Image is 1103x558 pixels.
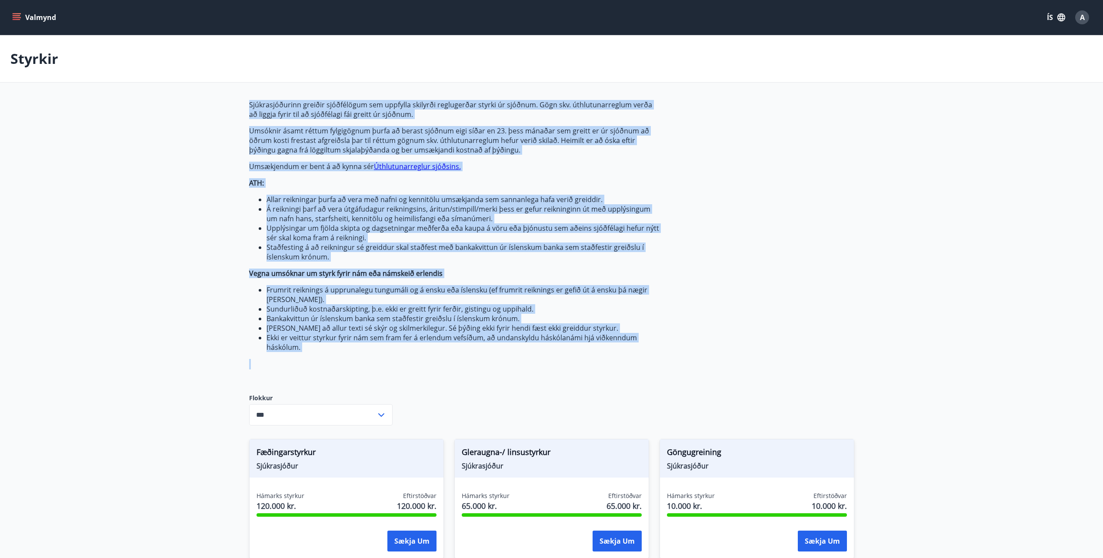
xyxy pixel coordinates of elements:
[249,178,264,188] strong: ATH:
[267,195,660,204] li: Allar reikningar þurfa að vera með nafni og kennitölu umsækjanda sem sannanlega hafa verið greiddir.
[10,49,58,68] p: Styrkir
[462,446,642,461] span: Gleraugna-/ linsustyrkur
[267,314,660,323] li: Bankakvittun úr íslenskum banka sem staðfestir greiðslu í íslenskum krónum.
[667,446,847,461] span: Göngugreining
[1080,13,1085,22] span: A
[462,500,510,511] span: 65.000 kr.
[606,500,642,511] span: 65.000 kr.
[608,492,642,500] span: Eftirstöðvar
[798,531,847,551] button: Sækja um
[1072,7,1093,28] button: A
[267,242,660,262] li: Staðfesting á að reikningur sé greiddur skal staðfest með bankakvittun úr íslenskum banka sem sta...
[257,461,437,471] span: Sjúkrasjóður
[267,323,660,333] li: [PERSON_NAME] að allur texti sé skýr og skilmerkilegur. Sé þýðing ekki fyrir hendi fæst ekki grei...
[257,500,304,511] span: 120.000 kr.
[813,492,847,500] span: Eftirstöðvar
[812,500,847,511] span: 10.000 kr.
[667,500,715,511] span: 10.000 kr.
[249,100,660,119] p: Sjúkrasjóðurinn greiðir sjóðfélögum sem uppfylla skilyrði reglugerðar styrki úr sjóðnum. Gögn skv...
[267,333,660,352] li: Ekki er veittur styrkur fyrir nám sem fram fer á erlendum vefsíðum, að undanskyldu háskólanámi hj...
[1042,10,1070,25] button: ÍS
[403,492,437,500] span: Eftirstöðvar
[249,162,660,171] p: Umsækjendum er bent á að kynna sér
[257,492,304,500] span: Hámarks styrkur
[10,10,60,25] button: menu
[462,492,510,500] span: Hámarks styrkur
[267,304,660,314] li: Sundurliðuð kostnaðarskipting, þ.e. ekki er greitt fyrir ferðir, gistingu og uppihald.
[667,461,847,471] span: Sjúkrasjóður
[267,223,660,242] li: Upplýsingar um fjölda skipta og dagsetningar meðferða eða kaupa á vöru eða þjónustu sem aðeins sj...
[267,285,660,304] li: Frumrit reiknings á upprunalegu tungumáli og á ensku eða íslensku (ef frumrit reiknings er gefið ...
[387,531,437,551] button: Sækja um
[374,162,461,171] a: Úthlutunarreglur sjóðsins.
[667,492,715,500] span: Hámarks styrkur
[397,500,437,511] span: 120.000 kr.
[257,446,437,461] span: Fæðingarstyrkur
[249,394,393,402] label: Flokkur
[593,531,642,551] button: Sækja um
[462,461,642,471] span: Sjúkrasjóður
[249,269,443,278] strong: Vegna umsóknar um styrk fyrir nám eða námskeið erlendis
[249,126,660,155] p: Umsóknir ásamt réttum fylgigögnum þurfa að berast sjóðnum eigi síðar en 23. þess mánaðar sem grei...
[267,204,660,223] li: Á reikningi þarf að vera útgáfudagur reikningsins, áritun/stimpill/merki þess er gefur reikningin...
